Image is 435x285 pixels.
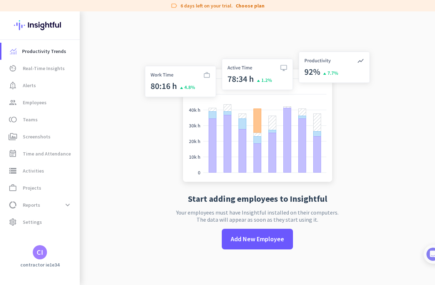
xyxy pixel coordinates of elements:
i: data_usage [9,201,17,209]
i: group [9,98,17,107]
span: Add New Employee [231,234,284,244]
span: Employees [23,98,47,107]
span: Screenshots [23,132,51,141]
span: Productivity Trends [22,47,66,56]
i: event_note [9,149,17,158]
a: storageActivities [1,162,80,179]
i: label [171,2,178,9]
a: perm_mediaScreenshots [1,128,80,145]
span: Projects [23,184,41,192]
span: Activities [23,167,44,175]
i: settings [9,218,17,226]
span: Settings [23,218,42,226]
a: event_noteTime and Attendance [1,145,80,162]
img: Insightful logo [14,11,66,39]
span: Teams [23,115,38,124]
i: notification_important [9,81,17,90]
a: groupEmployees [1,94,80,111]
a: notification_importantAlerts [1,77,80,94]
img: no-search-results [140,47,375,189]
i: work_outline [9,184,17,192]
a: work_outlineProjects [1,179,80,196]
a: av_timerReal-Time Insights [1,60,80,77]
h2: Start adding employees to Insightful [188,195,327,203]
span: Real-Time Insights [23,64,65,73]
span: Alerts [23,81,36,90]
div: CI [37,249,43,256]
a: settingsSettings [1,213,80,231]
button: expand_more [61,199,74,211]
i: toll [9,115,17,124]
a: tollTeams [1,111,80,128]
p: Your employees must have Insightful installed on their computers. The data will appear as soon as... [176,209,339,223]
a: Choose plan [236,2,264,9]
button: Add New Employee [222,229,293,249]
a: menu-itemProductivity Trends [1,43,80,60]
i: av_timer [9,64,17,73]
span: Reports [23,201,40,209]
img: menu-item [10,48,16,54]
i: perm_media [9,132,17,141]
i: storage [9,167,17,175]
span: Time and Attendance [23,149,71,158]
a: data_usageReportsexpand_more [1,196,80,213]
